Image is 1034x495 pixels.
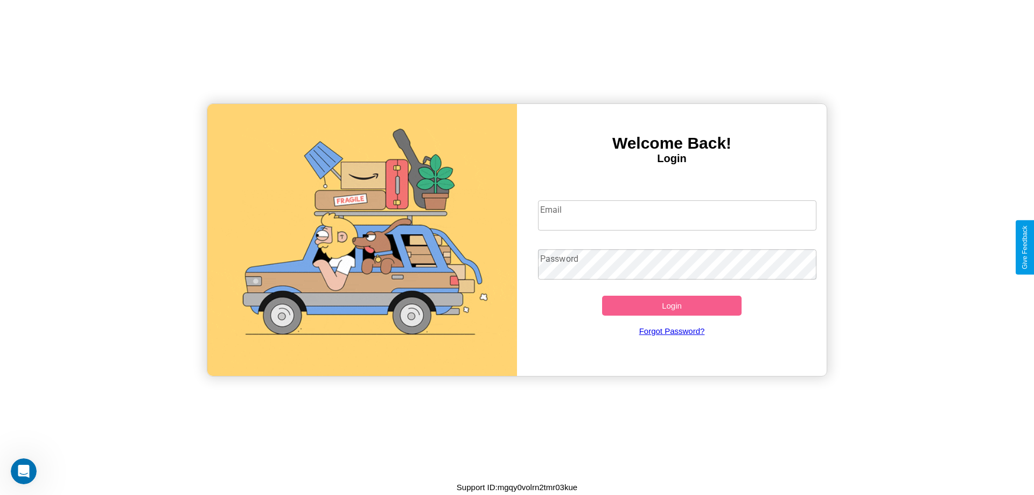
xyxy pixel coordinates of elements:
p: Support ID: mgqy0volrn2tmr03kue [457,480,577,494]
img: gif [207,104,517,376]
a: Forgot Password? [533,316,812,346]
div: Give Feedback [1021,226,1029,269]
h3: Welcome Back! [517,134,827,152]
h4: Login [517,152,827,165]
button: Login [602,296,742,316]
iframe: Intercom live chat [11,458,37,484]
